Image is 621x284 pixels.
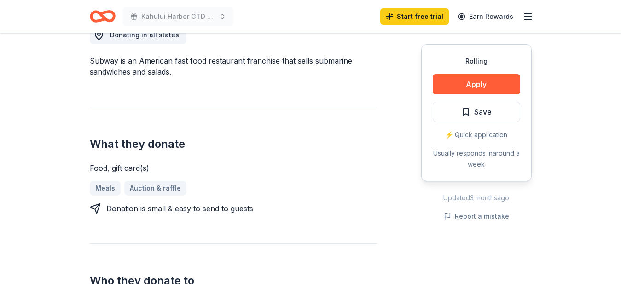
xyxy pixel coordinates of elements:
[421,192,532,203] div: Updated 3 months ago
[90,6,116,27] a: Home
[90,181,121,196] a: Meals
[433,129,520,140] div: ⚡️ Quick application
[433,148,520,170] div: Usually responds in around a week
[433,74,520,94] button: Apply
[433,56,520,67] div: Rolling
[124,181,186,196] a: Auction & raffle
[106,203,253,214] div: Donation is small & easy to send to guests
[453,8,519,25] a: Earn Rewards
[123,7,233,26] button: Kahului Harbor GTD cleanup
[90,137,377,151] h2: What they donate
[90,55,377,77] div: Subway is an American fast food restaurant franchise that sells submarine sandwiches and salads.
[474,106,492,118] span: Save
[110,31,179,39] span: Donating in all states
[90,162,377,174] div: Food, gift card(s)
[433,102,520,122] button: Save
[380,8,449,25] a: Start free trial
[444,211,509,222] button: Report a mistake
[141,11,215,22] span: Kahului Harbor GTD cleanup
